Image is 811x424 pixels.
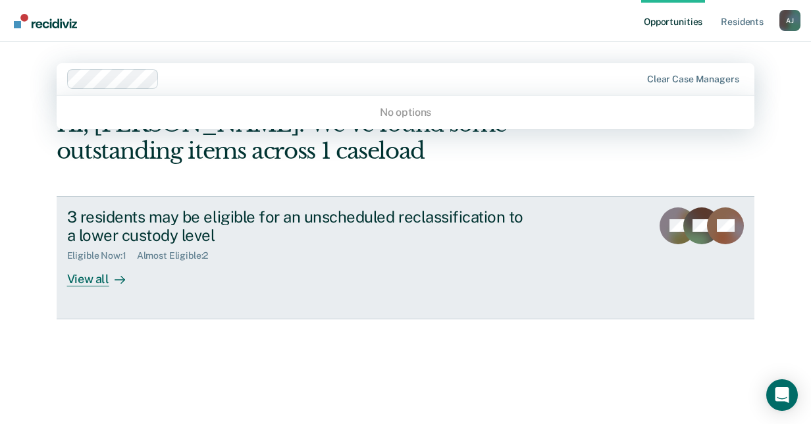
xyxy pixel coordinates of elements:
a: 3 residents may be eligible for an unscheduled reclassification to a lower custody levelEligible ... [57,196,755,319]
div: No options [57,101,755,124]
div: View all [67,261,141,287]
div: Open Intercom Messenger [766,379,798,411]
div: Almost Eligible : 2 [137,250,219,261]
div: 3 residents may be eligible for an unscheduled reclassification to a lower custody level [67,207,529,246]
img: Recidiviz [14,14,77,28]
div: Hi, [PERSON_NAME]. We’ve found some outstanding items across 1 caseload [57,111,615,165]
div: Eligible Now : 1 [67,250,137,261]
div: Clear case managers [647,74,739,85]
div: A J [779,10,800,31]
button: Profile dropdown button [779,10,800,31]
